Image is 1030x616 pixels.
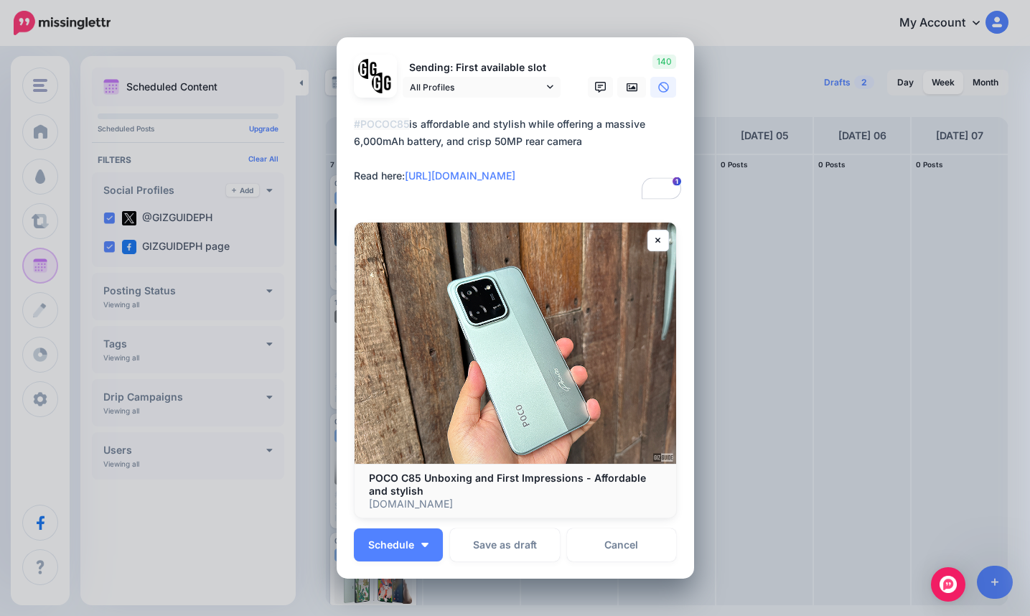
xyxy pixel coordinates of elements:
[652,55,676,69] span: 140
[372,73,393,93] img: JT5sWCfR-79925.png
[369,498,662,510] p: [DOMAIN_NAME]
[354,116,684,185] div: is affordable and stylish while offering a massive 6,000mAh battery, and crisp 50MP rear camera R...
[403,77,561,98] a: All Profiles
[450,528,560,561] button: Save as draft
[421,543,429,547] img: arrow-down-white.png
[355,223,676,464] img: POCO C85 Unboxing and First Impressions - Affordable and stylish
[368,540,414,550] span: Schedule
[410,80,543,95] span: All Profiles
[354,116,684,202] textarea: To enrich screen reader interactions, please activate Accessibility in Grammarly extension settings
[931,567,965,602] div: Open Intercom Messenger
[354,528,443,561] button: Schedule
[567,528,677,561] a: Cancel
[369,472,646,497] b: POCO C85 Unboxing and First Impressions - Affordable and stylish
[358,59,379,80] img: 353459792_649996473822713_4483302954317148903_n-bsa138318.png
[403,60,561,76] p: Sending: First available slot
